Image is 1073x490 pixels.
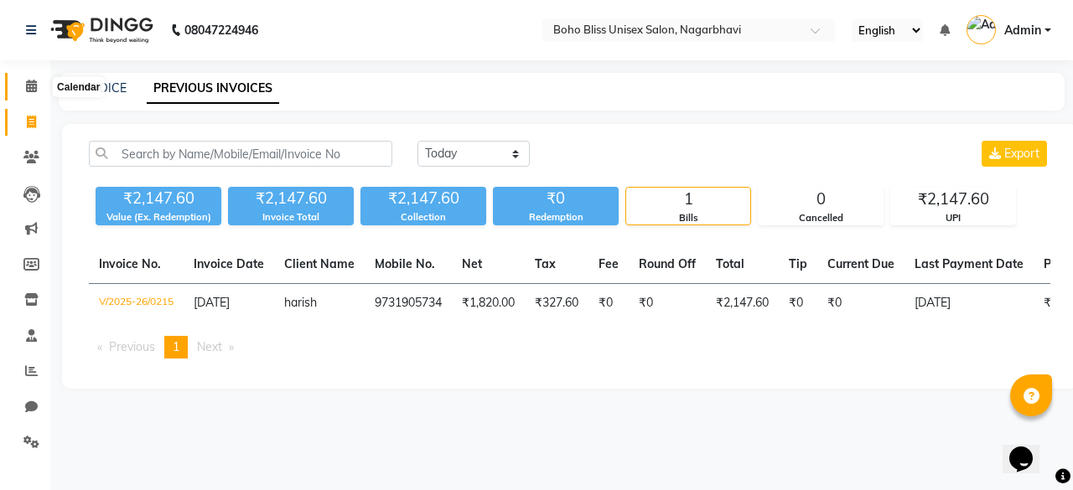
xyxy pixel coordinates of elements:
[817,284,905,323] td: ₹0
[89,336,1050,358] nav: Pagination
[967,15,996,44] img: Admin
[462,256,482,271] span: Net
[493,210,619,224] div: Redemption
[626,211,750,225] div: Bills
[626,188,750,211] div: 1
[827,256,894,271] span: Current Due
[706,284,779,323] td: ₹2,147.60
[360,187,486,210] div: ₹2,147.60
[1004,146,1039,161] span: Export
[789,256,807,271] span: Tip
[147,74,279,104] a: PREVIOUS INVOICES
[716,256,744,271] span: Total
[173,339,179,354] span: 1
[599,256,619,271] span: Fee
[89,141,392,167] input: Search by Name/Mobile/Email/Invoice No
[639,256,696,271] span: Round Off
[43,7,158,54] img: logo
[779,284,817,323] td: ₹0
[452,284,525,323] td: ₹1,820.00
[194,256,264,271] span: Invoice Date
[759,211,883,225] div: Cancelled
[891,188,1015,211] div: ₹2,147.60
[525,284,588,323] td: ₹327.60
[375,256,435,271] span: Mobile No.
[228,210,354,224] div: Invoice Total
[360,210,486,224] div: Collection
[194,295,230,310] span: [DATE]
[109,339,155,354] span: Previous
[915,256,1024,271] span: Last Payment Date
[284,295,317,310] span: harish
[982,141,1047,167] button: Export
[1004,22,1041,39] span: Admin
[228,187,354,210] div: ₹2,147.60
[89,284,184,323] td: V/2025-26/0215
[53,77,104,97] div: Calendar
[96,210,221,224] div: Value (Ex. Redemption)
[493,187,619,210] div: ₹0
[284,256,355,271] span: Client Name
[197,339,222,354] span: Next
[1003,423,1056,473] iframe: chat widget
[891,211,1015,225] div: UPI
[629,284,706,323] td: ₹0
[96,187,221,210] div: ₹2,147.60
[365,284,452,323] td: 9731905734
[588,284,629,323] td: ₹0
[184,7,258,54] b: 08047224946
[535,256,556,271] span: Tax
[759,188,883,211] div: 0
[99,256,161,271] span: Invoice No.
[905,284,1034,323] td: [DATE]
